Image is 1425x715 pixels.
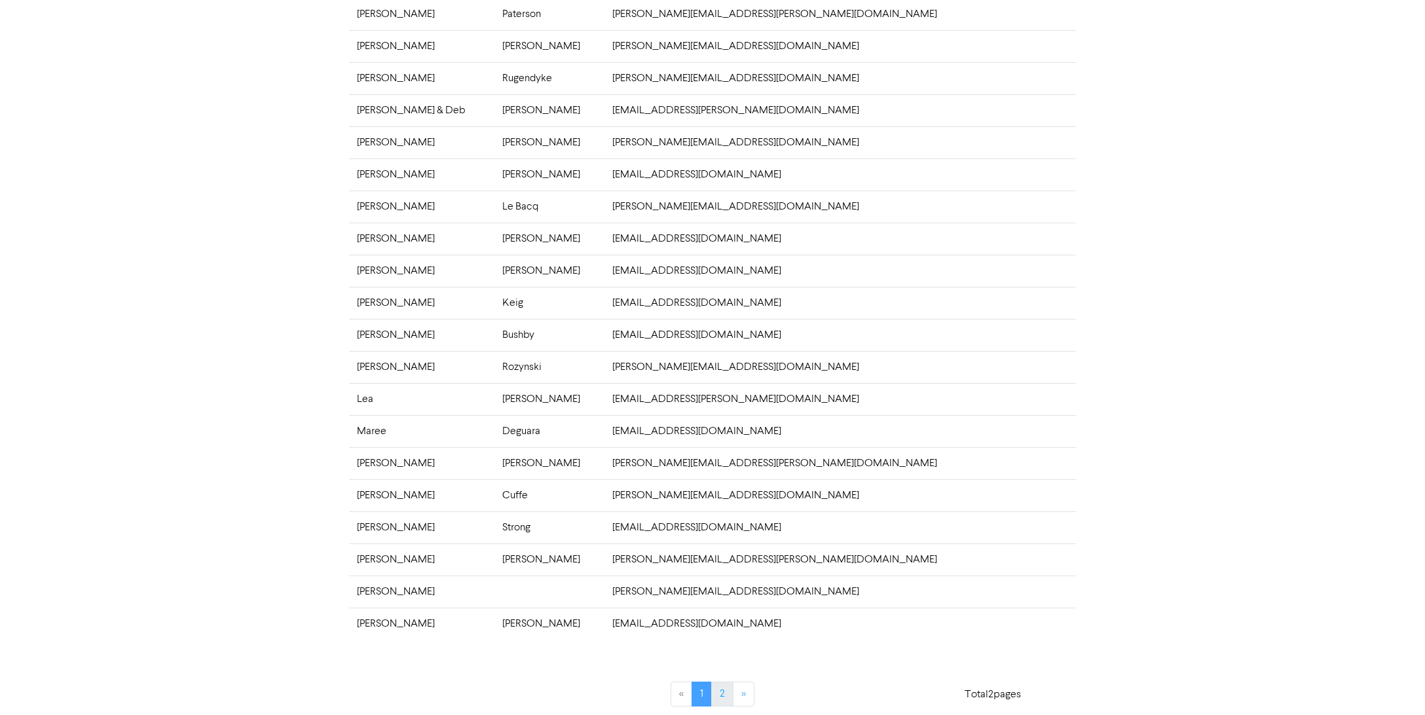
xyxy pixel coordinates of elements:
td: [PERSON_NAME] [349,126,494,158]
td: [PERSON_NAME][EMAIL_ADDRESS][DOMAIN_NAME] [604,351,1005,383]
td: [PERSON_NAME][EMAIL_ADDRESS][PERSON_NAME][DOMAIN_NAME] [604,543,1005,576]
td: Lea [349,383,494,415]
td: Cuffe [494,479,604,511]
td: [PERSON_NAME] [349,62,494,94]
td: [PERSON_NAME] [349,255,494,287]
td: [EMAIL_ADDRESS][DOMAIN_NAME] [604,608,1005,640]
td: [PERSON_NAME] [349,287,494,319]
td: [PERSON_NAME] [349,223,494,255]
td: Rugendyke [494,62,604,94]
td: [EMAIL_ADDRESS][DOMAIN_NAME] [604,511,1005,543]
a: Page 2 [711,682,733,706]
td: [EMAIL_ADDRESS][DOMAIN_NAME] [604,415,1005,447]
td: [PERSON_NAME] [349,543,494,576]
td: [PERSON_NAME] & Deb [349,94,494,126]
td: [PERSON_NAME] [494,543,604,576]
td: [PERSON_NAME] [349,191,494,223]
td: [PERSON_NAME] [494,447,604,479]
td: [PERSON_NAME] [349,351,494,383]
td: [PERSON_NAME][EMAIL_ADDRESS][DOMAIN_NAME] [604,30,1005,62]
a: » [733,682,754,706]
td: Maree [349,415,494,447]
td: [EMAIL_ADDRESS][PERSON_NAME][DOMAIN_NAME] [604,383,1005,415]
td: [PERSON_NAME] [349,30,494,62]
td: [PERSON_NAME][EMAIL_ADDRESS][DOMAIN_NAME] [604,576,1005,608]
td: [EMAIL_ADDRESS][DOMAIN_NAME] [604,287,1005,319]
td: [EMAIL_ADDRESS][DOMAIN_NAME] [604,319,1005,351]
td: [PERSON_NAME][EMAIL_ADDRESS][DOMAIN_NAME] [604,479,1005,511]
td: Deguara [494,415,604,447]
td: [PERSON_NAME] [494,94,604,126]
td: [PERSON_NAME] [494,30,604,62]
td: [PERSON_NAME][EMAIL_ADDRESS][PERSON_NAME][DOMAIN_NAME] [604,447,1005,479]
td: [PERSON_NAME] [494,255,604,287]
td: Strong [494,511,604,543]
td: [PERSON_NAME] [349,479,494,511]
td: [PERSON_NAME][EMAIL_ADDRESS][DOMAIN_NAME] [604,62,1005,94]
td: Rozynski [494,351,604,383]
td: [PERSON_NAME] [494,608,604,640]
td: [EMAIL_ADDRESS][DOMAIN_NAME] [604,223,1005,255]
td: [PERSON_NAME] [349,576,494,608]
p: Total 2 pages [965,687,1021,703]
td: [PERSON_NAME] [349,608,494,640]
td: [PERSON_NAME] [494,158,604,191]
a: Page 1 is your current page [692,682,712,706]
td: [EMAIL_ADDRESS][DOMAIN_NAME] [604,255,1005,287]
td: [PERSON_NAME] [349,158,494,191]
td: [PERSON_NAME][EMAIL_ADDRESS][DOMAIN_NAME] [604,191,1005,223]
td: [EMAIL_ADDRESS][DOMAIN_NAME] [604,158,1005,191]
td: [PERSON_NAME] [494,383,604,415]
td: [PERSON_NAME] [494,223,604,255]
iframe: Chat Widget [1360,652,1425,715]
td: [PERSON_NAME][EMAIL_ADDRESS][DOMAIN_NAME] [604,126,1005,158]
td: [PERSON_NAME] [349,319,494,351]
td: Bushby [494,319,604,351]
td: Le Bacq [494,191,604,223]
td: Keig [494,287,604,319]
td: [PERSON_NAME] [349,511,494,543]
td: [EMAIL_ADDRESS][PERSON_NAME][DOMAIN_NAME] [604,94,1005,126]
td: [PERSON_NAME] [494,126,604,158]
td: [PERSON_NAME] [349,447,494,479]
